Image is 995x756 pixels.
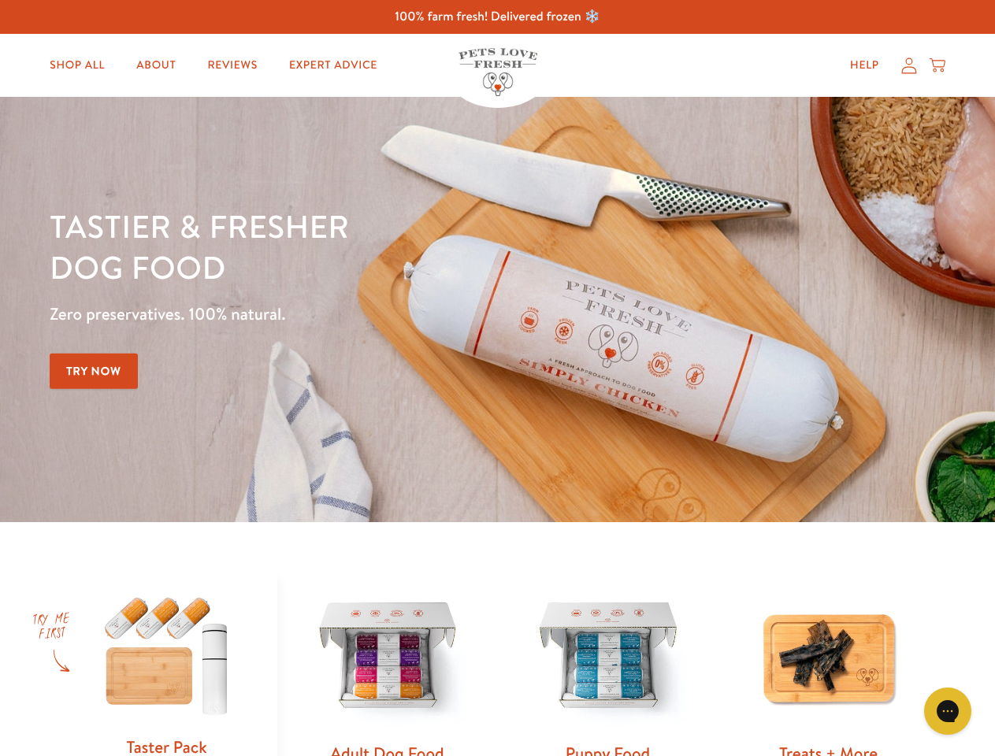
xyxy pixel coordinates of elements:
[916,682,979,740] iframe: Gorgias live chat messenger
[837,50,892,81] a: Help
[50,300,647,328] p: Zero preservatives. 100% natural.
[195,50,269,81] a: Reviews
[459,48,537,96] img: Pets Love Fresh
[37,50,117,81] a: Shop All
[50,206,647,287] h1: Tastier & fresher dog food
[124,50,188,81] a: About
[277,50,390,81] a: Expert Advice
[50,354,138,389] a: Try Now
